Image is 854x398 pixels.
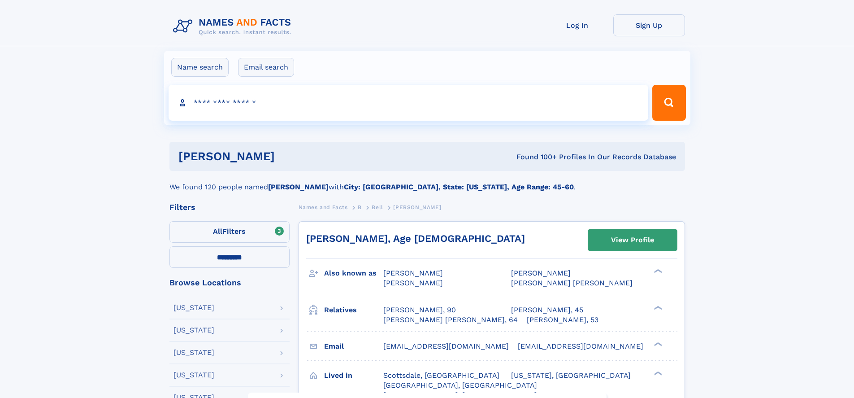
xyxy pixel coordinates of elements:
span: [PERSON_NAME] [383,269,443,277]
a: [PERSON_NAME], Age [DEMOGRAPHIC_DATA] [306,233,525,244]
div: ❯ [652,370,663,376]
h1: [PERSON_NAME] [178,151,396,162]
span: [GEOGRAPHIC_DATA], [GEOGRAPHIC_DATA] [383,381,537,389]
div: View Profile [611,230,654,250]
div: [US_STATE] [173,304,214,311]
div: ❯ [652,268,663,274]
span: B [358,204,362,210]
span: Scottsdale, [GEOGRAPHIC_DATA] [383,371,499,380]
div: [US_STATE] [173,349,214,356]
input: search input [169,85,649,121]
div: ❯ [652,305,663,311]
span: [US_STATE], [GEOGRAPHIC_DATA] [511,371,631,380]
div: We found 120 people named with . [169,171,685,192]
div: Filters [169,203,290,211]
img: Logo Names and Facts [169,14,299,39]
h3: Email [324,339,383,354]
a: [PERSON_NAME] [PERSON_NAME], 64 [383,315,518,325]
a: View Profile [588,229,677,251]
a: Sign Up [613,14,685,36]
h3: Also known as [324,266,383,281]
label: Email search [238,58,294,77]
a: [PERSON_NAME], 53 [527,315,598,325]
a: Names and Facts [299,201,348,213]
a: [PERSON_NAME], 90 [383,305,456,315]
div: Browse Locations [169,279,290,287]
h3: Lived in [324,368,383,383]
span: [PERSON_NAME] [511,269,571,277]
h3: Relatives [324,302,383,318]
div: [US_STATE] [173,327,214,334]
label: Name search [171,58,229,77]
a: Log In [542,14,613,36]
span: [EMAIL_ADDRESS][DOMAIN_NAME] [383,342,509,350]
a: [PERSON_NAME], 45 [511,305,583,315]
button: Search Button [652,85,685,121]
label: Filters [169,221,290,243]
span: [PERSON_NAME] [383,279,443,287]
b: City: [GEOGRAPHIC_DATA], State: [US_STATE], Age Range: 45-60 [344,183,574,191]
span: [PERSON_NAME] [PERSON_NAME] [511,279,633,287]
span: Bell [372,204,383,210]
div: ❯ [652,341,663,347]
div: [US_STATE] [173,372,214,379]
b: [PERSON_NAME] [268,183,329,191]
span: [PERSON_NAME] [393,204,441,210]
div: Found 100+ Profiles In Our Records Database [395,152,676,162]
span: [EMAIL_ADDRESS][DOMAIN_NAME] [518,342,643,350]
a: B [358,201,362,213]
span: All [213,227,222,236]
a: Bell [372,201,383,213]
